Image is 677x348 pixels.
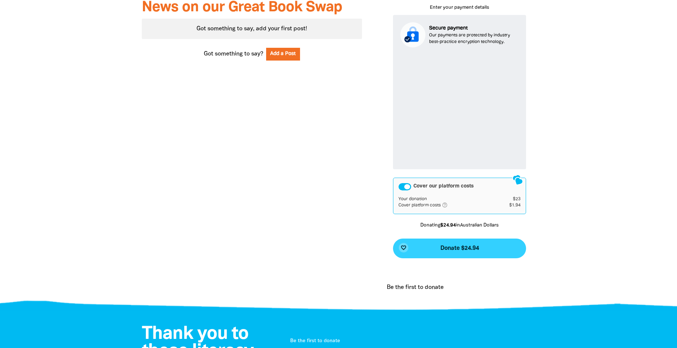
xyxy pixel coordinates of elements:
i: favorite_border [401,245,406,251]
p: Donating in Australian Dollars [393,222,526,229]
p: Our payments are protected by industry best-practice encryption technology. [429,32,519,45]
div: Paginated content [142,19,362,39]
div: Got something to say, add your first post! [142,19,362,39]
p: Enter your payment details [393,4,526,12]
span: Donate $24.94 [440,245,479,251]
span: Got something to say? [204,50,263,58]
iframe: Secure payment input frame [399,53,520,163]
b: $24.94 [440,223,456,228]
button: favorite_borderDonate $24.94 [393,239,526,258]
p: Be the first to donate [387,283,444,292]
td: Cover platform costs [398,202,498,209]
div: Donation stream [384,274,535,301]
p: Be the first to donate [290,337,525,345]
button: Add a Post [266,48,300,61]
p: Secure payment [429,24,519,32]
button: Cover our platform costs [398,183,411,190]
td: $23 [498,196,521,202]
td: $1.94 [498,202,521,209]
i: help_outlined [442,202,454,208]
td: Your donation [398,196,498,202]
